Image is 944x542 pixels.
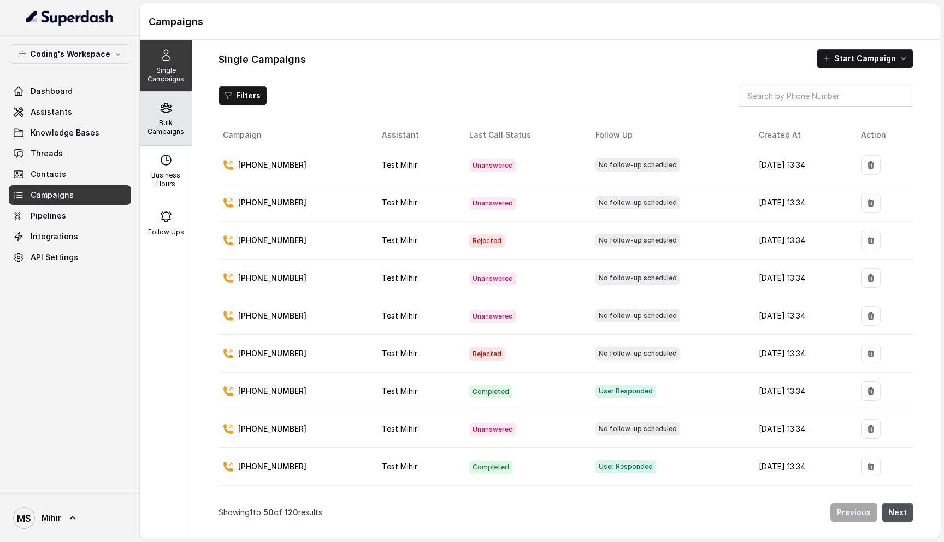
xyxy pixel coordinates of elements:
[238,461,306,472] p: [PHONE_NUMBER]
[9,44,131,64] button: Coding's Workspace
[144,66,187,84] p: Single Campaigns
[750,410,852,448] td: [DATE] 13:34
[382,349,417,358] span: Test Mihir
[750,373,852,410] td: [DATE] 13:34
[382,273,417,282] span: Test Mihir
[30,48,110,61] p: Coding's Workspace
[9,227,131,246] a: Integrations
[382,386,417,396] span: Test Mihir
[31,231,78,242] span: Integrations
[750,297,852,335] td: [DATE] 13:34
[238,310,306,321] p: [PHONE_NUMBER]
[595,347,680,360] span: No follow-up scheduled
[852,124,913,146] th: Action
[31,107,72,117] span: Assistants
[595,422,680,435] span: No follow-up scheduled
[469,197,516,210] span: Unanswered
[9,164,131,184] a: Contacts
[595,196,680,209] span: No follow-up scheduled
[587,124,750,146] th: Follow Up
[595,460,656,473] span: User Responded
[31,252,78,263] span: API Settings
[31,127,99,138] span: Knowledge Bases
[830,503,877,522] button: Previous
[595,272,680,285] span: No follow-up scheduled
[31,190,74,201] span: Campaigns
[144,119,187,136] p: Bulk Campaigns
[750,146,852,184] td: [DATE] 13:34
[595,385,656,398] span: User Responded
[219,507,322,518] p: Showing to of results
[9,81,131,101] a: Dashboard
[9,144,131,163] a: Threads
[238,160,306,170] p: [PHONE_NUMBER]
[595,309,680,322] span: No follow-up scheduled
[9,248,131,267] a: API Settings
[9,206,131,226] a: Pipelines
[373,124,461,146] th: Assistant
[238,273,306,284] p: [PHONE_NUMBER]
[31,148,63,159] span: Threads
[219,496,913,529] nav: Pagination
[739,86,913,107] input: Search by Phone Number
[149,13,931,31] h1: Campaigns
[9,102,131,122] a: Assistants
[469,423,516,436] span: Unanswered
[42,512,61,523] span: Mihir
[750,184,852,222] td: [DATE] 13:34
[219,51,306,68] h1: Single Campaigns
[26,9,114,26] img: light.svg
[750,448,852,486] td: [DATE] 13:34
[250,508,253,517] span: 1
[9,503,131,533] a: Mihir
[469,385,512,398] span: Completed
[817,49,913,68] button: Start Campaign
[382,311,417,320] span: Test Mihir
[238,423,306,434] p: [PHONE_NUMBER]
[750,260,852,297] td: [DATE] 13:34
[263,508,274,517] span: 50
[238,235,306,246] p: [PHONE_NUMBER]
[382,424,417,433] span: Test Mihir
[469,461,512,474] span: Completed
[148,228,184,237] p: Follow Ups
[144,171,187,188] p: Business Hours
[469,347,505,361] span: Rejected
[750,486,852,523] td: [DATE] 13:34
[469,272,516,285] span: Unanswered
[382,462,417,471] span: Test Mihir
[31,210,66,221] span: Pipelines
[238,348,306,359] p: [PHONE_NUMBER]
[595,158,680,172] span: No follow-up scheduled
[882,503,913,522] button: Next
[469,234,505,248] span: Rejected
[750,335,852,373] td: [DATE] 13:34
[382,235,417,245] span: Test Mihir
[238,197,306,208] p: [PHONE_NUMBER]
[461,124,587,146] th: Last Call Status
[31,86,73,97] span: Dashboard
[595,234,680,247] span: No follow-up scheduled
[285,508,298,517] span: 120
[219,124,373,146] th: Campaign
[469,310,516,323] span: Unanswered
[219,86,267,105] button: Filters
[9,123,131,143] a: Knowledge Bases
[382,198,417,207] span: Test Mihir
[238,386,306,397] p: [PHONE_NUMBER]
[9,185,131,205] a: Campaigns
[17,512,31,524] text: MS
[469,159,516,172] span: Unanswered
[750,124,852,146] th: Created At
[382,160,417,169] span: Test Mihir
[31,169,66,180] span: Contacts
[750,222,852,260] td: [DATE] 13:34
